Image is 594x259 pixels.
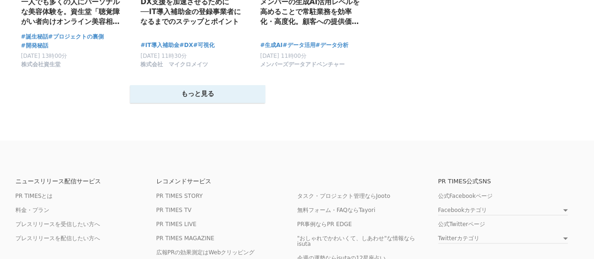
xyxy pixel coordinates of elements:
[140,63,208,70] a: 株式会社 マイクロメイツ
[21,63,61,70] a: 株式会社資生堂
[21,53,68,59] span: [DATE] 13時00分
[156,178,297,184] p: レコメンドサービス
[260,53,307,59] span: [DATE] 11時00分
[156,193,203,199] a: PR TIMES STORY
[193,41,215,50] a: #可視化
[156,207,192,213] a: PR TIMES TV
[156,221,197,228] a: PR TIMES LIVE
[438,178,579,184] p: PR TIMES公式SNS
[260,63,345,70] a: メンバーズデータアドベンチャー
[283,41,316,50] a: #データ活用
[15,193,53,199] a: PR TIMESとは
[156,235,215,242] a: PR TIMES MAGAZINE
[21,32,48,41] a: #誕生秘話
[297,221,352,228] a: PR事例ならPR EDGE
[48,32,104,41] a: #プロジェクトの裏側
[438,235,568,243] a: Twitterカテゴリ
[15,235,100,242] a: プレスリリースを配信したい方へ
[15,207,49,213] a: 料金・プラン
[438,207,568,215] a: Facebookカテゴリ
[297,193,390,199] a: タスク・プロジェクト管理ならJooto
[130,85,265,103] button: もっと見る
[21,61,61,69] span: 株式会社資生堂
[260,61,345,69] span: メンバーズデータアドベンチャー
[297,207,376,213] a: 無料フォーム・FAQならTayori
[21,41,48,50] a: #開発秘話
[438,193,493,199] a: 公式Facebookページ
[179,41,193,50] a: #DX
[156,249,255,256] a: 広報PRの効果測定はWebクリッピング
[438,221,485,228] a: 公式Twitterページ
[297,235,415,247] a: "おしゃれでかわいくて、しあわせ"な情報ならisuta
[260,41,283,50] a: #生成AI
[316,41,348,50] a: #データ分析
[140,53,187,59] span: [DATE] 11時30分
[140,41,179,50] a: #IT導入補助金
[15,178,156,184] p: ニュースリリース配信サービス
[140,61,208,69] span: 株式会社 マイクロメイツ
[15,221,100,228] a: プレスリリースを受信したい方へ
